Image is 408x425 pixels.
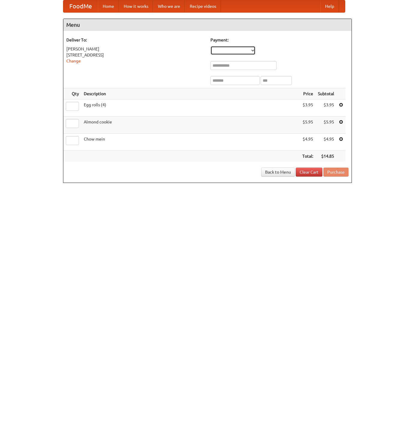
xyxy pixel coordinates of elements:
a: How it works [119,0,153,12]
h5: Payment: [210,37,349,43]
a: Back to Menu [261,168,295,177]
td: Egg rolls (4) [81,99,300,117]
th: Price [300,88,316,99]
th: $14.85 [316,151,337,162]
td: $3.95 [316,99,337,117]
a: Who we are [153,0,185,12]
th: Qty [63,88,81,99]
a: Change [66,59,81,63]
div: [STREET_ADDRESS] [66,52,204,58]
div: [PERSON_NAME] [66,46,204,52]
td: $4.95 [316,134,337,151]
button: Purchase [323,168,349,177]
td: $5.95 [300,117,316,134]
a: Recipe videos [185,0,221,12]
th: Description [81,88,300,99]
td: $3.95 [300,99,316,117]
td: Almond cookie [81,117,300,134]
a: Help [320,0,339,12]
th: Subtotal [316,88,337,99]
a: Clear Cart [296,168,322,177]
td: $5.95 [316,117,337,134]
td: $4.95 [300,134,316,151]
td: Chow mein [81,134,300,151]
a: FoodMe [63,0,98,12]
a: Home [98,0,119,12]
h5: Deliver To: [66,37,204,43]
th: Total: [300,151,316,162]
h4: Menu [63,19,352,31]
